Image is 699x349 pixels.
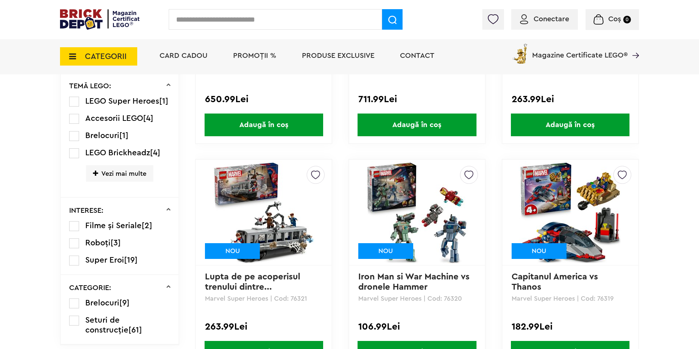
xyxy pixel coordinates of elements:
[142,222,152,230] span: [2]
[608,15,621,23] span: Coș
[119,299,130,307] span: [9]
[511,114,629,136] span: Adaugă în coș
[85,131,119,140] span: Brelocuri
[86,165,153,182] span: Vezi mai multe
[628,42,639,49] a: Magazine Certificate LEGO®
[519,161,621,264] img: Capitanul America vs Thanos
[512,243,567,259] div: NOU
[358,295,476,302] p: Marvel Super Heroes | Cod: 76320
[111,239,121,247] span: [3]
[512,322,629,331] div: 182.99Lei
[159,97,168,105] span: [1]
[520,15,569,23] a: Conectare
[160,52,208,59] a: Card Cadou
[85,114,143,122] span: Accesorii LEGO
[205,322,322,331] div: 263.99Lei
[143,114,153,122] span: [4]
[205,114,323,136] span: Adaugă în coș
[69,284,111,292] p: CATEGORIE:
[366,161,468,264] img: Iron Man si War Machine vs dronele Hammer
[213,161,315,264] img: Lupta de pe acoperisul trenului dintre Omul-Paianjen si Doc Ock
[69,207,104,214] p: INTERESE:
[205,243,260,259] div: NOU
[358,322,476,331] div: 106.99Lei
[233,52,276,59] a: PROMOȚII %
[512,94,629,104] div: 263.99Lei
[124,256,138,264] span: [19]
[85,222,142,230] span: Filme și Seriale
[85,97,159,105] span: LEGO Super Heroes
[128,326,142,334] span: [61]
[358,114,476,136] span: Adaugă în coș
[400,52,434,59] a: Contact
[85,239,111,247] span: Roboți
[302,52,374,59] a: Produse exclusive
[512,272,600,292] a: Capitanul America vs Thanos
[85,299,119,307] span: Brelocuri
[69,82,111,90] p: TEMĂ LEGO:
[358,243,413,259] div: NOU
[196,114,332,136] a: Adaugă în coș
[205,94,322,104] div: 650.99Lei
[358,272,472,292] a: Iron Man si War Machine vs dronele Hammer
[119,131,128,140] span: [1]
[85,149,150,157] span: LEGO Brickheadz
[512,295,629,302] p: Marvel Super Heroes | Cod: 76319
[85,256,124,264] span: Super Eroi
[349,114,485,136] a: Adaugă în coș
[205,295,322,302] p: Marvel Super Heroes | Cod: 76321
[358,94,476,104] div: 711.99Lei
[623,16,631,23] small: 0
[205,272,303,292] a: Lupta de pe acoperisul trenului dintre...
[534,15,569,23] span: Conectare
[150,149,160,157] span: [4]
[532,42,628,59] span: Magazine Certificate LEGO®
[85,316,128,334] span: Seturi de construcţie
[502,114,638,136] a: Adaugă în coș
[85,52,127,60] span: CATEGORII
